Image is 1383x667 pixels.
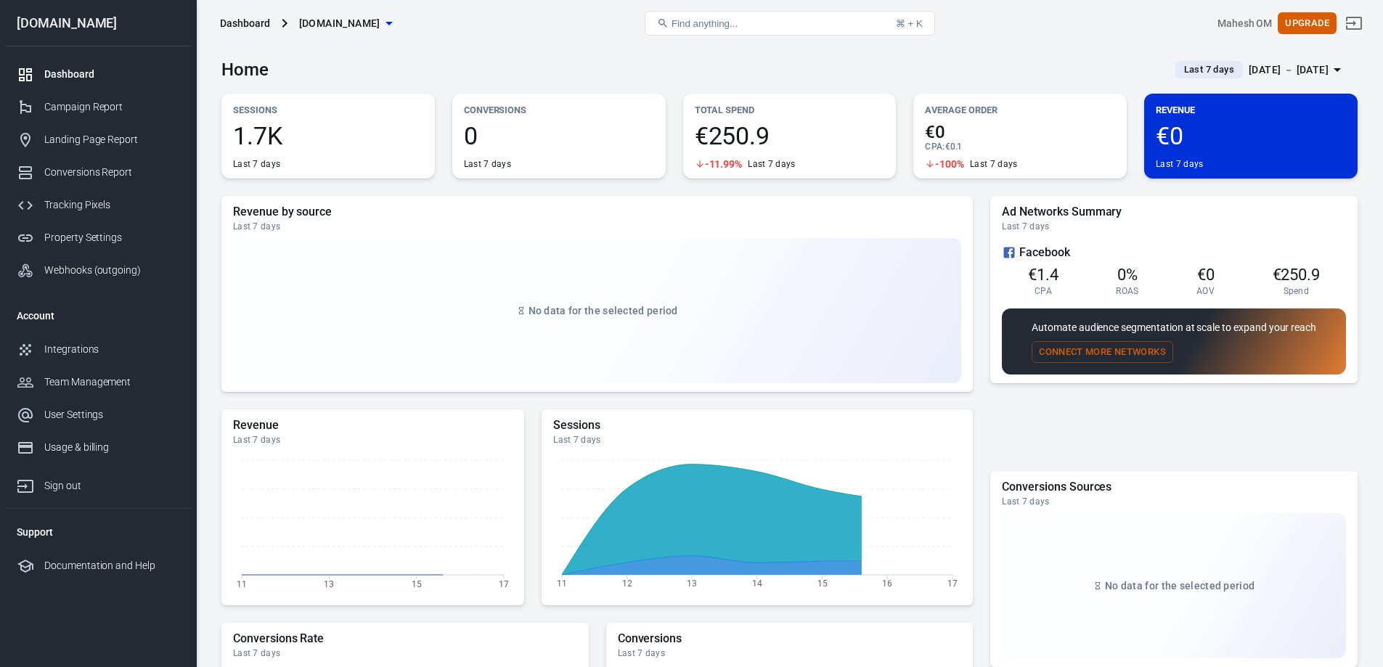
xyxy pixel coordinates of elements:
[1156,158,1203,170] div: Last 7 days
[233,647,577,659] div: Last 7 days
[5,366,191,398] a: Team Management
[622,578,632,589] tspan: 12
[233,221,961,232] div: Last 7 days
[5,515,191,549] li: Support
[44,197,179,213] div: Tracking Pixels
[1028,266,1058,284] span: €1.4
[220,16,270,30] div: Dashboard
[44,132,179,147] div: Landing Page Report
[44,263,179,278] div: Webhooks (outgoing)
[1249,61,1329,79] div: [DATE] － [DATE]
[1117,266,1138,284] span: 0%
[324,578,334,589] tspan: 13
[44,67,179,82] div: Dashboard
[44,342,179,357] div: Integrations
[293,10,398,37] button: [DOMAIN_NAME]
[1156,123,1346,148] span: €0
[237,578,247,589] tspan: 11
[5,58,191,91] a: Dashboard
[44,99,179,115] div: Campaign Report
[817,578,828,589] tspan: 15
[499,578,509,589] tspan: 17
[1278,12,1337,35] button: Upgrade
[695,102,885,118] p: Total Spend
[5,17,191,30] div: [DOMAIN_NAME]
[221,60,269,80] h3: Home
[705,159,743,169] span: -11.99%
[1002,496,1346,507] div: Last 7 days
[947,578,958,589] tspan: 17
[1002,205,1346,219] h5: Ad Networks Summary
[1002,221,1346,232] div: Last 7 days
[464,123,654,148] span: 0
[5,431,191,464] a: Usage & billing
[44,558,179,573] div: Documentation and Help
[233,631,577,646] h5: Conversions Rate
[44,230,179,245] div: Property Settings
[925,102,1115,118] p: Average Order
[945,142,963,152] span: €0.1
[1273,266,1321,284] span: €250.9
[5,464,191,502] a: Sign out
[464,102,654,118] p: Conversions
[464,158,511,170] div: Last 7 days
[1196,285,1215,297] span: AOV
[5,91,191,123] a: Campaign Report
[233,102,423,118] p: Sessions
[233,123,423,148] span: 1.7K
[1032,341,1173,364] button: Connect More Networks
[529,305,678,316] span: No data for the selected period
[1164,58,1358,82] button: Last 7 days[DATE] － [DATE]
[1178,62,1240,77] span: Last 7 days
[896,18,923,29] div: ⌘ + K
[1035,285,1052,297] span: CPA
[233,418,513,433] h5: Revenue
[1337,6,1371,41] a: Sign out
[672,18,738,29] span: Find anything...
[557,578,567,589] tspan: 11
[1156,102,1346,118] p: Revenue
[925,123,1115,141] span: €0
[233,434,513,446] div: Last 7 days
[645,11,935,36] button: Find anything...⌘ + K
[618,647,962,659] div: Last 7 days
[5,189,191,221] a: Tracking Pixels
[618,631,962,646] h5: Conversions
[5,156,191,189] a: Conversions Report
[883,578,893,589] tspan: 16
[1284,285,1310,297] span: Spend
[553,418,961,433] h5: Sessions
[1002,244,1016,261] svg: Facebook Ads
[233,158,280,170] div: Last 7 days
[970,158,1017,170] div: Last 7 days
[44,440,179,455] div: Usage & billing
[925,142,945,152] span: CPA :
[5,298,191,333] li: Account
[5,254,191,287] a: Webhooks (outgoing)
[412,578,422,589] tspan: 15
[5,123,191,156] a: Landing Page Report
[5,221,191,254] a: Property Settings
[1197,266,1215,284] span: €0
[1032,320,1316,335] p: Automate audience segmentation at scale to expand your reach
[299,15,380,33] span: gaskincare.ie
[1105,580,1255,592] span: No data for the selected period
[553,434,961,446] div: Last 7 days
[44,375,179,390] div: Team Management
[44,165,179,180] div: Conversions Report
[935,159,964,169] span: -100%
[1002,480,1346,494] h5: Conversions Sources
[1217,16,1273,31] div: Account id: IqnbTAIw
[5,398,191,431] a: User Settings
[5,333,191,366] a: Integrations
[1116,285,1138,297] span: ROAS
[1002,244,1346,261] div: Facebook
[44,478,179,494] div: Sign out
[695,123,885,148] span: €250.9
[233,205,961,219] h5: Revenue by source
[44,407,179,422] div: User Settings
[688,578,698,589] tspan: 13
[752,578,762,589] tspan: 14
[748,158,795,170] div: Last 7 days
